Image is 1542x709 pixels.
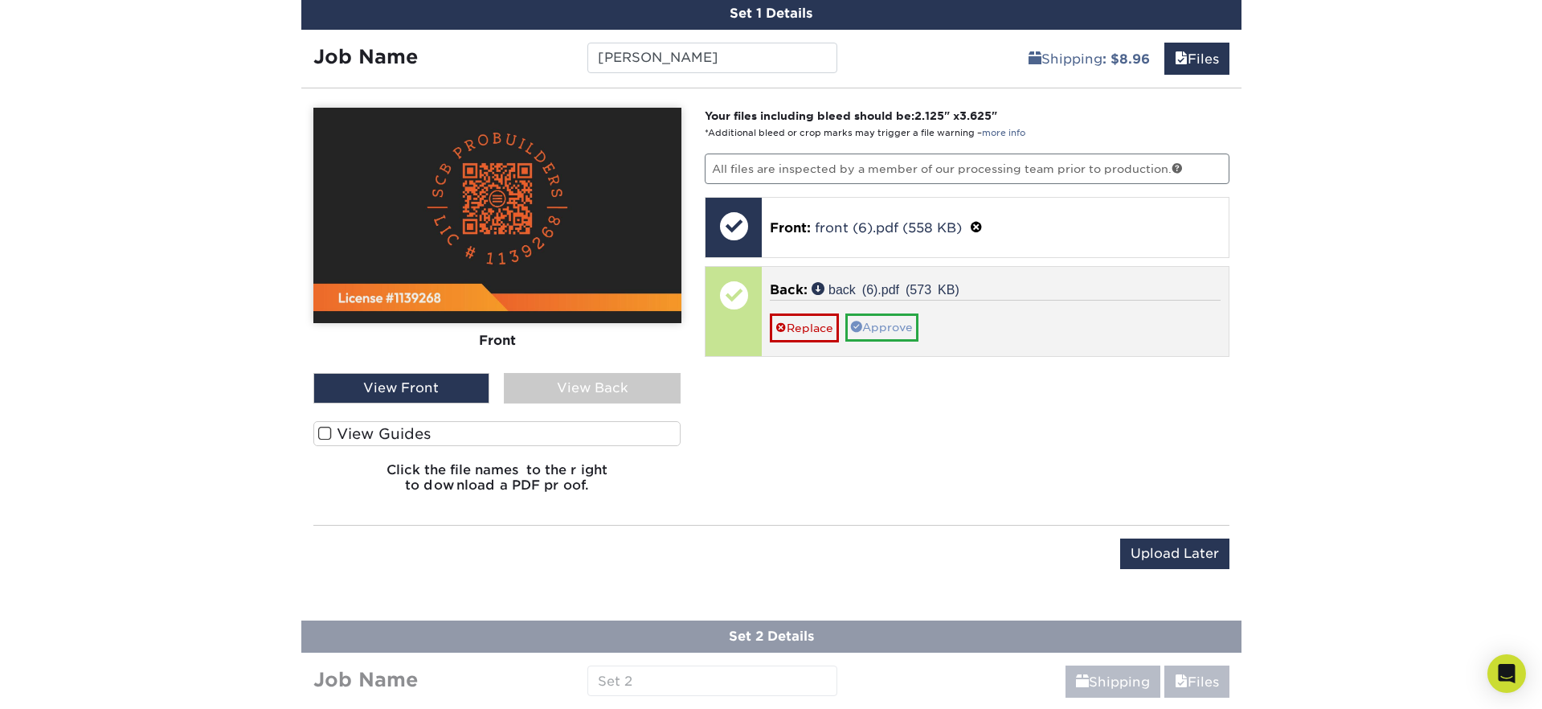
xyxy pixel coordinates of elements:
a: Shipping [1065,666,1160,698]
input: Enter a job name [587,43,837,73]
a: Files [1164,43,1229,75]
strong: Your files including bleed should be: " x " [705,109,997,122]
span: shipping [1029,51,1041,67]
b: : $8.96 [1102,51,1150,67]
span: Back: [770,282,808,297]
a: Files [1164,666,1229,698]
span: 2.125 [914,109,944,122]
span: Front: [770,220,811,236]
a: Shipping: $8.96 [1018,43,1160,75]
div: Open Intercom Messenger [1487,654,1526,693]
a: front (6).pdf (558 KB) [815,220,962,236]
strong: Job Name [313,45,418,68]
span: files [1175,674,1188,690]
span: 3.625 [959,109,992,122]
div: View Front [313,373,490,404]
a: Approve [845,314,918,341]
a: Replace [770,314,839,342]
div: View Back [504,373,681,404]
div: Front [313,323,681,359]
span: files [1175,51,1188,67]
p: All files are inspected by a member of our processing team prior to production. [705,154,1229,184]
a: back (6).pdf (573 KB) [812,282,959,295]
input: Upload Later [1120,539,1229,569]
small: *Additional bleed or crop marks may trigger a file warning – [705,128,1025,138]
span: shipping [1076,674,1089,690]
a: more info [982,128,1025,138]
h6: Click the file names to the right to download a PDF proof. [313,462,681,506]
label: View Guides [313,421,681,446]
